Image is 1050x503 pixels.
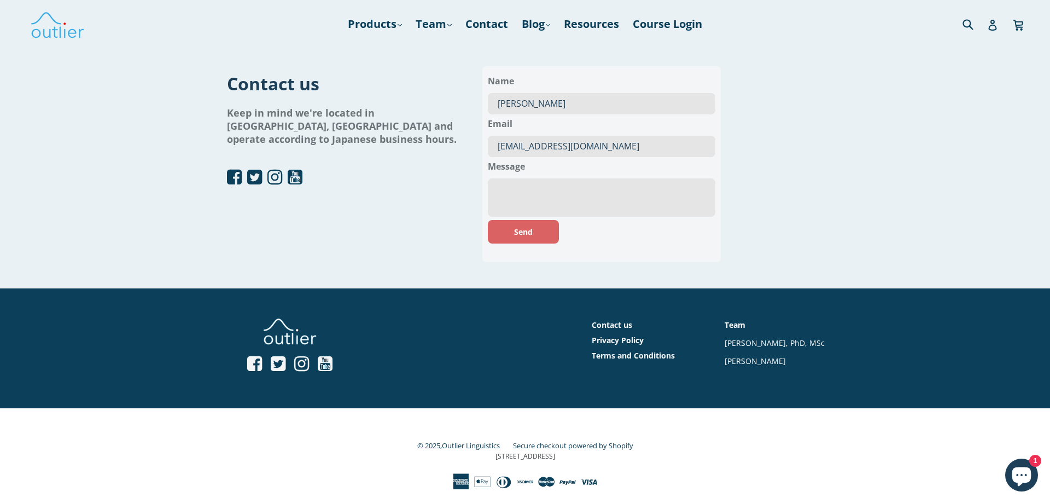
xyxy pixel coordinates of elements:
[960,13,990,35] input: Search
[417,441,511,450] small: © 2025,
[227,452,823,461] p: [STREET_ADDRESS]
[516,14,556,34] a: Blog
[410,14,457,34] a: Team
[342,14,407,34] a: Products
[227,106,466,146] h1: Keep in mind we're located in [GEOGRAPHIC_DATA], [GEOGRAPHIC_DATA] and operate according to Japan...
[488,157,716,176] label: Message
[442,441,500,450] a: Outlier Linguistics
[271,355,285,373] a: Open Twitter profile
[267,169,282,187] a: Open Instagram profile
[558,14,625,34] a: Resources
[30,8,85,40] img: Outlier Linguistics
[227,169,242,187] a: Open Facebook profile
[247,355,262,373] a: Open Facebook profile
[725,356,786,366] a: [PERSON_NAME]
[460,14,514,34] a: Contact
[294,355,309,373] a: Open Instagram profile
[513,441,633,450] a: Secure checkout powered by Shopify
[725,338,825,348] a: [PERSON_NAME], PhD, MSc
[592,335,644,345] a: Privacy Policy
[247,169,262,187] a: Open Twitter profile
[288,169,302,187] a: Open YouTube profile
[1002,459,1041,494] inbox-online-store-chat: Shopify online store chat
[725,320,745,330] a: Team
[318,355,332,373] a: Open YouTube profile
[592,350,675,361] a: Terms and Conditions
[488,220,559,244] button: Send
[488,72,716,90] label: Name
[592,320,632,330] a: Contact us
[227,72,466,95] h1: Contact us
[627,14,708,34] a: Course Login
[488,114,716,133] label: Email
